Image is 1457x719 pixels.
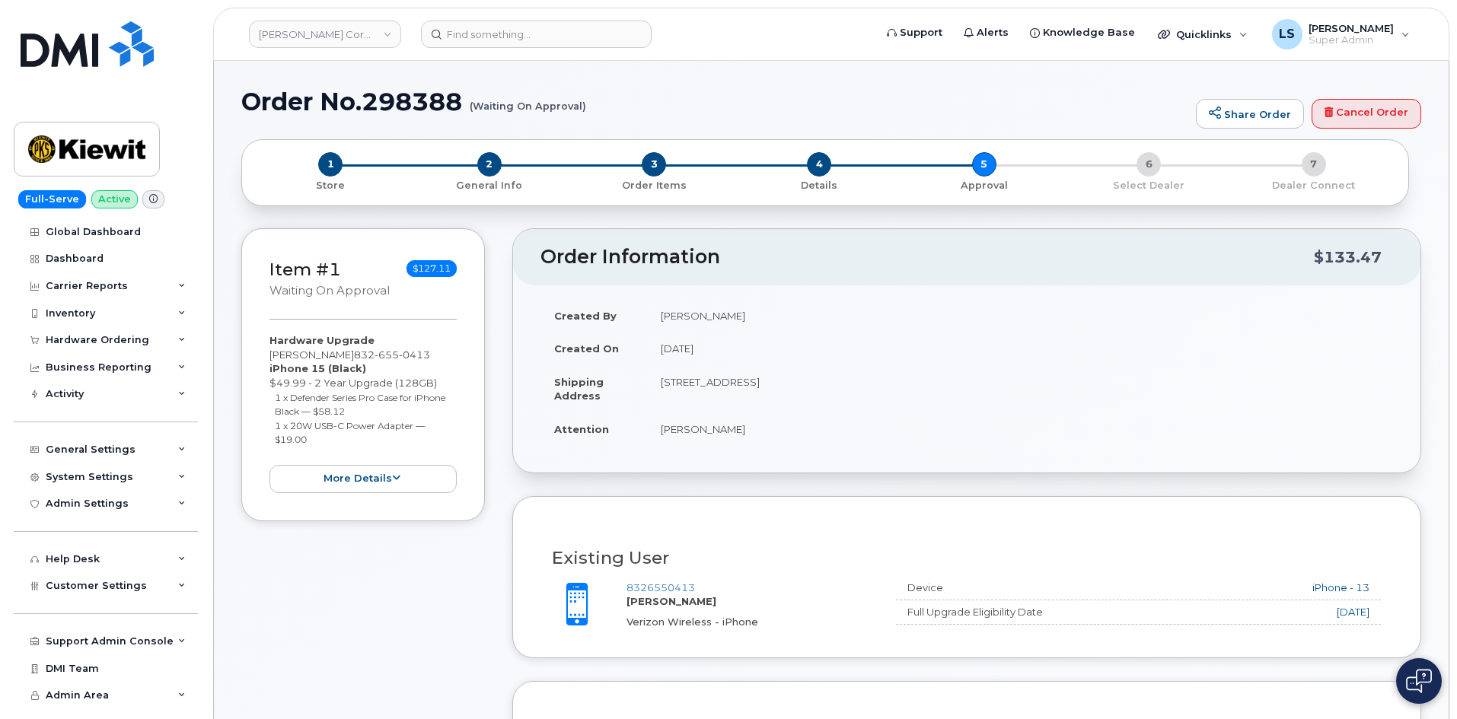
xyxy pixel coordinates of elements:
[626,615,872,629] div: Verizon Wireless - iPhone
[737,177,902,192] a: 4 Details
[540,247,1314,268] h2: Order Information
[269,362,366,374] strong: iPhone 15 (Black)
[260,179,401,192] p: Store
[413,179,566,192] p: General Info
[896,581,1098,595] div: Device
[647,299,1393,332] td: [PERSON_NAME]
[354,348,430,361] span: 832
[1312,99,1421,129] a: Cancel Order
[578,179,731,192] p: Order Items
[626,581,695,593] a: 8326550413
[642,152,666,177] span: 3
[647,412,1393,446] td: [PERSON_NAME]
[1196,99,1304,129] a: Share Order
[269,334,375,346] strong: Hardware Upgrade
[269,465,457,493] button: more details
[407,177,572,192] a: 2 General Info
[647,365,1393,412] td: [STREET_ADDRESS]
[241,88,1188,115] h1: Order No.298388
[807,152,831,177] span: 4
[1314,243,1382,272] div: $133.47
[275,420,425,446] small: 1 x 20W USB-C Power Adapter — $19.00
[375,348,399,361] span: 655
[399,348,430,361] span: 0413
[552,549,1382,568] h3: Existing User
[1406,669,1432,693] img: Open chat
[1109,581,1369,595] div: iPhone - 13
[1109,605,1369,619] div: [DATE]
[269,284,390,297] small: Waiting On Approval
[626,595,716,607] strong: [PERSON_NAME]
[554,342,619,355] strong: Created On
[470,88,586,112] small: (Waiting On Approval)
[554,376,604,402] strong: Shipping Address
[269,333,457,492] div: [PERSON_NAME] $49.99 - 2 Year Upgrade (128GB)
[477,152,502,177] span: 2
[896,605,1098,619] div: Full Upgrade Eligibility Date
[743,179,896,192] p: Details
[406,260,457,277] span: $127.11
[647,332,1393,365] td: [DATE]
[318,152,343,177] span: 1
[275,392,445,418] small: 1 x Defender Series Pro Case for iPhone Black — $58.12
[269,259,341,280] a: Item #1
[572,177,737,192] a: 3 Order Items
[554,310,617,322] strong: Created By
[254,177,407,192] a: 1 Store
[554,423,609,435] strong: Attention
